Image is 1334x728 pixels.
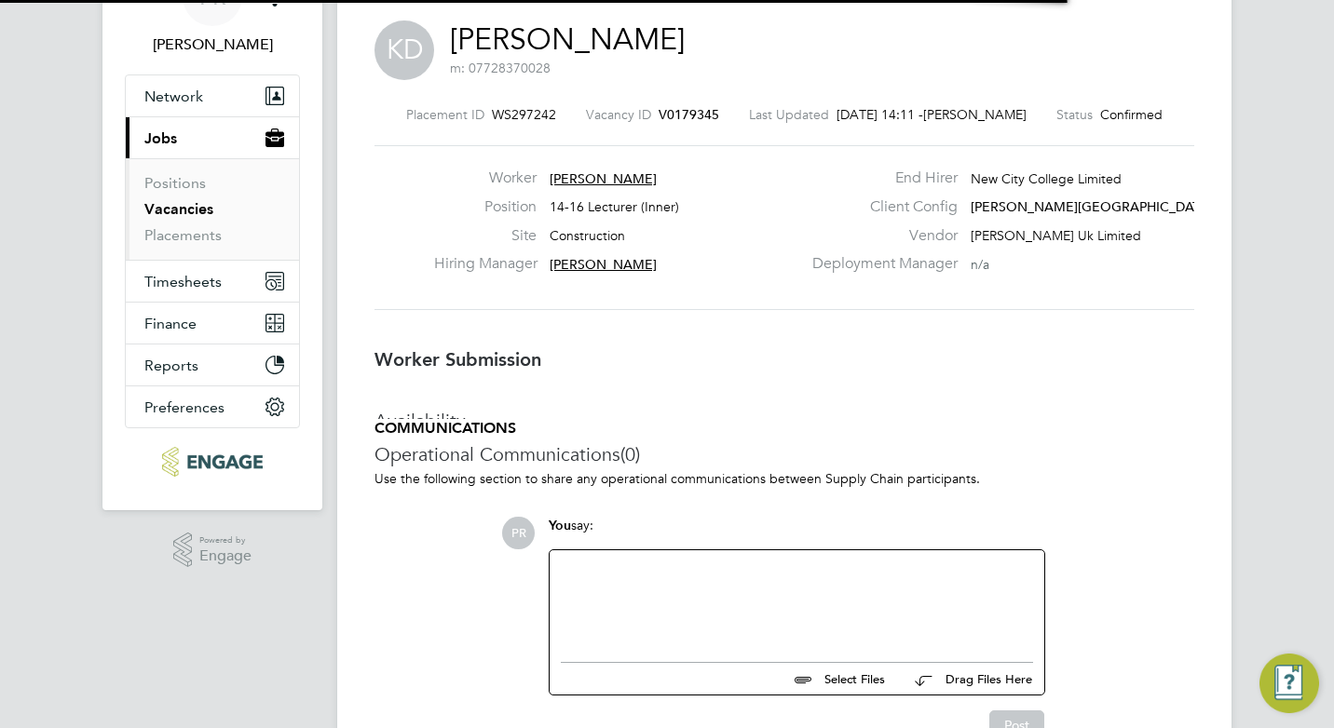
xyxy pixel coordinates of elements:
h5: COMMUNICATIONS [374,419,1194,438]
button: Engage Resource Center [1259,654,1319,713]
span: 14-16 Lecturer (Inner) [550,198,679,215]
span: [PERSON_NAME] [550,170,657,187]
button: Jobs [126,117,299,158]
a: Placements [144,226,222,244]
img: ncclondon-logo-retina.png [162,447,262,477]
label: Deployment Manager [801,254,958,274]
span: PR [502,517,535,549]
a: Go to home page [125,447,300,477]
span: Construction [550,227,625,244]
label: Client Config [801,197,958,217]
label: Hiring Manager [434,254,537,274]
span: V0179345 [659,106,719,123]
button: Drag Files Here [900,660,1033,699]
label: Placement ID [406,106,484,123]
a: Powered byEngage [173,533,252,568]
label: Worker [434,169,537,188]
span: (0) [620,442,640,466]
label: Last Updated [749,106,829,123]
a: Positions [144,174,206,192]
p: Use the following section to share any operational communications between Supply Chain participants. [374,470,1194,487]
button: Network [126,75,299,116]
span: [PERSON_NAME] [923,106,1027,123]
span: Engage [199,548,252,564]
label: Vendor [801,226,958,246]
a: Vacancies [144,200,213,218]
span: Confirmed [1100,106,1163,123]
span: Powered by [199,533,252,548]
div: say: [549,517,1045,549]
span: Pallvi Raghvani [125,34,300,56]
label: Site [434,226,537,246]
span: You [549,518,571,533]
b: Worker Submission [374,348,541,371]
span: WS297242 [492,106,556,123]
span: Network [144,88,203,105]
a: [PERSON_NAME] [450,21,685,58]
h3: Availability [374,409,1194,433]
span: KD [374,20,434,80]
span: [PERSON_NAME] Uk Limited [971,227,1141,244]
label: Position [434,197,537,217]
span: [DATE] 14:11 - [837,106,923,123]
span: Reports [144,357,198,374]
span: Timesheets [144,273,222,290]
button: Finance [126,303,299,344]
span: n/a [971,256,989,273]
span: [PERSON_NAME] [550,256,657,273]
span: Finance [144,315,197,332]
span: Preferences [144,398,225,416]
label: End Hirer [801,169,958,188]
label: Status [1056,106,1093,123]
button: Preferences [126,386,299,427]
span: m: 07728370028 [450,60,551,76]
button: Reports [126,344,299,385]
label: Vacancy ID [586,106,651,123]
span: Jobs [144,129,177,147]
h3: Operational Communications [374,442,1194,466]
div: Jobs [126,158,299,260]
button: Timesheets [126,261,299,302]
span: New City College Limited [971,170,1122,187]
span: [PERSON_NAME][GEOGRAPHIC_DATA] [971,198,1212,215]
